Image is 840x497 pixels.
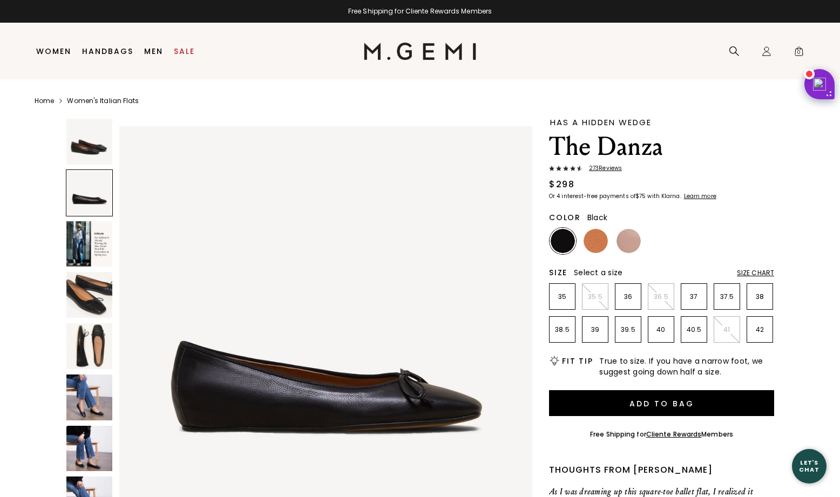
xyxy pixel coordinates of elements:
h2: Size [549,268,567,277]
a: Handbags [82,47,133,56]
p: 40.5 [681,325,707,334]
div: Thoughts from [PERSON_NAME] [549,464,774,476]
span: Black [587,212,607,223]
h2: Color [549,213,581,222]
div: $298 [549,178,574,191]
button: Add to Bag [549,390,774,416]
img: Antique Rose [617,229,641,253]
p: 38.5 [550,325,575,334]
a: Cliente Rewards [646,430,702,439]
img: The Danza [66,119,112,165]
klarna-placement-style-amount: $75 [635,192,646,200]
klarna-placement-style-cta: Learn more [684,192,716,200]
img: The Danza [66,221,112,267]
h2: Fit Tip [562,357,593,365]
a: Women's Italian Flats [67,97,139,105]
p: 35.5 [582,292,608,301]
span: 0 [794,48,804,59]
span: True to size. If you have a narrow foot, we suggest going down half a size. [599,356,774,377]
p: 39 [582,325,608,334]
img: Tan [584,229,608,253]
p: 39.5 [615,325,641,334]
a: Men [144,47,163,56]
a: Learn more [683,193,716,200]
img: The Danza [66,426,112,472]
span: 273 Review s [582,165,622,172]
p: 36.5 [648,292,674,301]
h1: The Danza [549,132,774,162]
klarna-placement-style-body: Or 4 interest-free payments of [549,192,635,200]
p: 41 [714,325,740,334]
span: Select a size [574,267,622,278]
p: 40 [648,325,674,334]
img: The Danza [66,272,112,318]
img: M.Gemi [364,43,477,60]
a: Home [35,97,54,105]
a: 273Reviews [549,165,774,174]
p: 38 [747,292,773,301]
p: 36 [615,292,641,301]
div: Size Chart [737,269,774,277]
div: Has A Hidden Wedge [550,118,774,126]
p: 42 [747,325,773,334]
img: Black [551,229,575,253]
p: 37.5 [714,292,740,301]
div: Free Shipping for Members [590,430,733,439]
a: Sale [174,47,195,56]
p: 37 [681,292,707,301]
p: 35 [550,292,575,301]
a: Women [36,47,71,56]
div: Let's Chat [792,459,827,473]
klarna-placement-style-body: with Klarna [647,192,682,200]
img: The Danza [66,323,112,369]
img: The Danza [66,375,112,420]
